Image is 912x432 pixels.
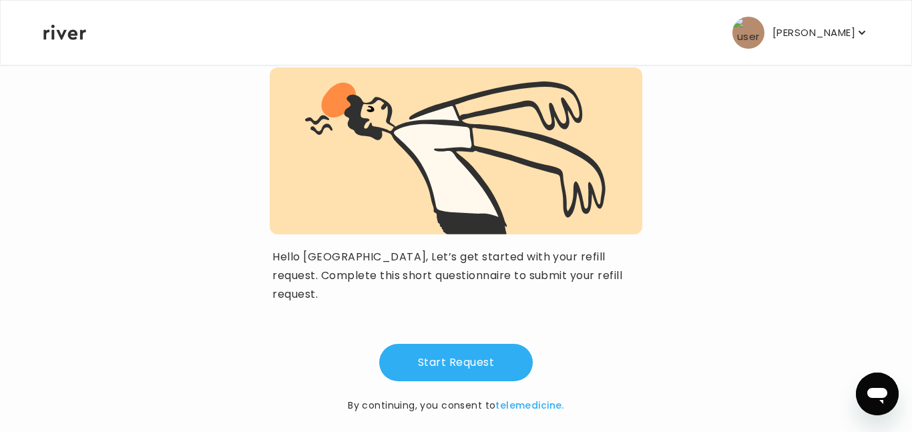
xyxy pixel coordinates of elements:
[379,344,533,381] button: Start Request
[305,81,607,234] img: visit complete graphic
[732,17,869,49] button: user avatar[PERSON_NAME]
[732,17,764,49] img: user avatar
[272,248,639,304] p: Hello [GEOGRAPHIC_DATA], Let’s get started with your refill request. Complete this short question...
[495,399,563,412] a: telemedicine.
[772,23,855,42] p: [PERSON_NAME]
[856,373,899,415] iframe: Button to launch messaging window
[348,397,564,413] p: By continuing, you consent to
